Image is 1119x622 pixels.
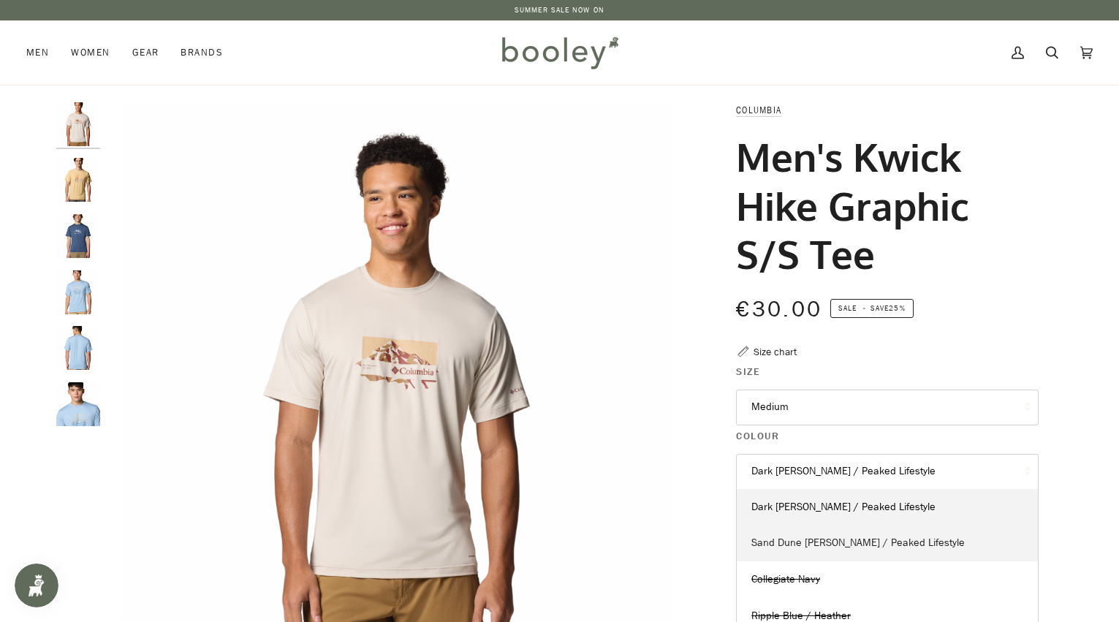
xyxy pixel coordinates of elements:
span: €30.00 [736,295,822,325]
img: Columbia Men's Kwick Hike Graphic S/S Tee Ripple Blue / Heather - Booley Galway [56,382,100,426]
span: 25% [889,303,905,314]
img: Columbia Men's Kwick Hike Graphic S/S Tee Sand Dune Heather / Peaked Lifestyle - Booley Galway [56,158,100,202]
span: Brands [181,45,223,60]
a: SUMMER SALE NOW ON [515,4,604,15]
a: Brands [170,20,234,85]
h1: Men's Kwick Hike Graphic S/S Tee [736,132,1028,277]
span: Save [830,299,914,318]
button: Dark [PERSON_NAME] / Peaked Lifestyle [736,454,1039,490]
img: Booley [496,31,623,74]
iframe: Button to open loyalty program pop-up [15,564,58,607]
span: Colour [736,428,779,444]
span: Collegiate Navy [751,572,820,586]
img: Columbia Men's Kwick Hike Graphic S/S Tee Ripple Blue / Heather - Booley Galway [56,270,100,314]
span: Sale [838,303,857,314]
a: Collegiate Navy [737,561,1038,598]
em: • [859,303,870,314]
div: Size chart [754,344,797,360]
span: Women [71,45,110,60]
span: Sand Dune [PERSON_NAME] / Peaked Lifestyle [751,536,965,550]
a: Sand Dune [PERSON_NAME] / Peaked Lifestyle [737,525,1038,561]
a: Women [60,20,121,85]
a: Columbia [736,104,781,116]
span: Size [736,364,760,379]
button: Medium [736,390,1039,425]
a: Gear [121,20,170,85]
span: Dark [PERSON_NAME] / Peaked Lifestyle [751,500,936,514]
img: Columbia Men's Kwick Hike Graphic S/S Tee Ripple Blue / Heather - Booley Galway [56,326,100,370]
img: Columbia Men's Kwick Hike Graphic S/S Tee Collegiate Navy - Booley Galway [56,214,100,258]
img: Columbia Men's Kwick Hike Graphic S/S Tee Dark Stone Heather / Peaked Lifestyle - Booley Galway [56,102,100,146]
a: Dark [PERSON_NAME] / Peaked Lifestyle [737,489,1038,526]
span: Men [26,45,49,60]
a: Men [26,20,60,85]
span: Gear [132,45,159,60]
